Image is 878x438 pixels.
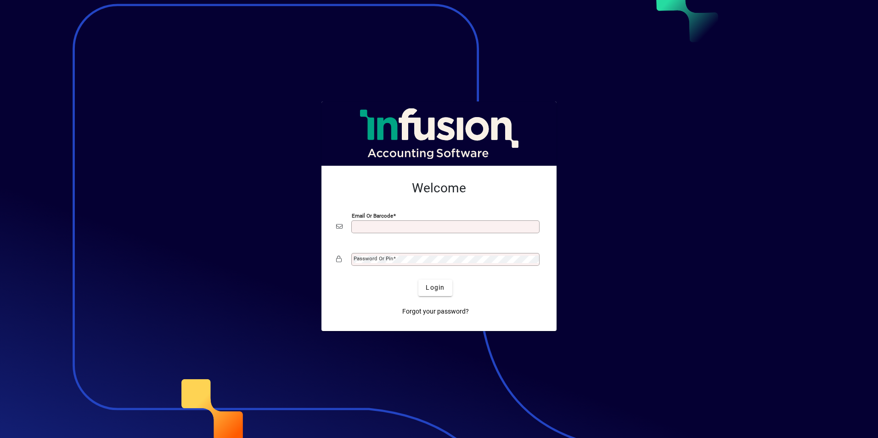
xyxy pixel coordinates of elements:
span: Login [426,283,445,292]
mat-label: Password or Pin [354,255,393,262]
mat-label: Email or Barcode [352,212,393,219]
a: Forgot your password? [399,303,473,320]
h2: Welcome [336,180,542,196]
button: Login [418,280,452,296]
span: Forgot your password? [402,307,469,316]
